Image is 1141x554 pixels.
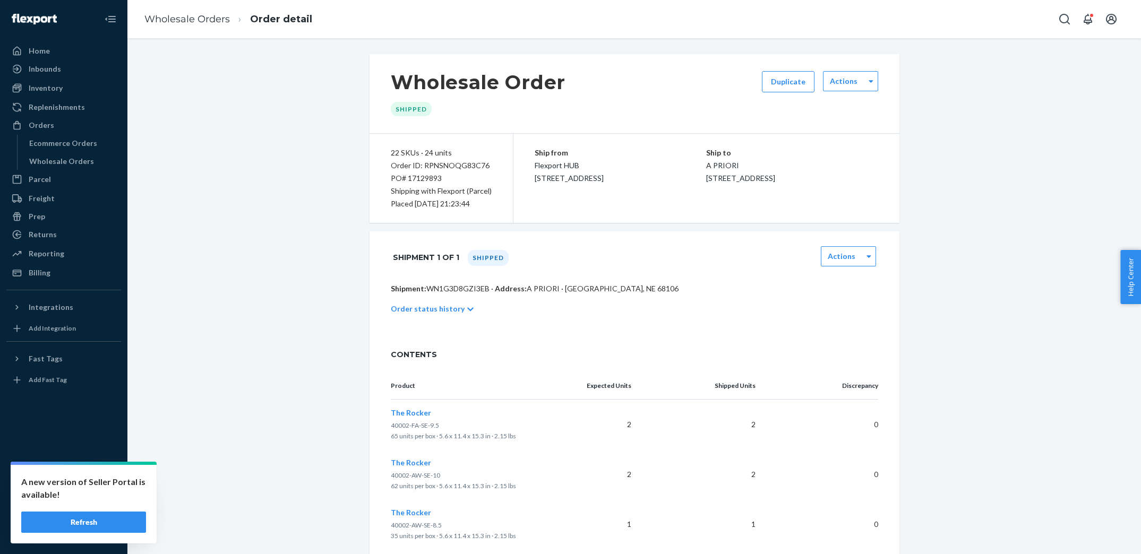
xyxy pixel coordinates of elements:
p: 0 [773,519,878,530]
p: 35 units per box · 5.6 x 11.4 x 15.3 in · 2.15 lbs [391,531,570,541]
h1: Shipment 1 of 1 [393,246,459,269]
label: Actions [830,76,857,86]
div: 22 SKUs · 24 units [391,146,492,159]
p: 65 units per box · 5.6 x 11.4 x 15.3 in · 2.15 lbs [391,431,570,442]
span: Address: [495,284,527,293]
img: Flexport logo [12,14,57,24]
a: Returns [6,226,121,243]
p: Shipped Units [648,381,756,391]
div: Shipped [391,102,432,116]
button: Fast Tags [6,350,121,367]
div: Inbounds [29,64,61,74]
label: Actions [828,251,855,262]
button: Open account menu [1101,8,1122,30]
p: Shipping with Flexport (Parcel) [391,185,492,197]
div: Fast Tags [29,353,63,364]
div: Shipped [468,250,509,266]
div: Ecommerce Orders [29,138,97,149]
a: Inbounds [6,60,121,77]
button: Close Navigation [100,8,121,30]
ol: breadcrumbs [136,4,321,35]
span: Flexport HUB [STREET_ADDRESS] [535,161,604,183]
a: Parcel [6,171,121,188]
span: 40002-AW-SE-10 [391,471,440,479]
button: The Rocker [391,408,431,418]
p: 2 [587,419,631,430]
span: The Rocker [391,508,431,517]
span: CONTENTS [391,349,878,360]
div: Home [29,46,50,56]
p: 0 [773,469,878,480]
a: Add Fast Tag [6,371,121,388]
button: Refresh [21,512,146,533]
p: Product [391,381,570,391]
span: The Rocker [391,458,431,467]
div: Reporting [29,248,64,259]
a: Replenishments [6,99,121,116]
a: Wholesale Orders [144,13,230,25]
h1: Wholesale Order [391,71,566,93]
span: 40002-FA-SE-9.5 [391,421,439,429]
div: PO# 17129893 [391,172,492,185]
p: Order status history [391,304,465,314]
p: Expected Units [587,381,631,391]
div: Placed [DATE] 21:23:44 [391,197,492,210]
button: Give Feedback [6,524,121,541]
div: Freight [29,193,55,204]
a: Ecommerce Orders [24,135,122,152]
div: Wholesale Orders [29,156,94,167]
p: 2 [648,419,756,430]
a: Add Integration [6,320,121,337]
div: Integrations [29,302,73,313]
a: Help Center [6,506,121,523]
p: 1 [648,519,756,530]
button: Duplicate [762,71,814,92]
div: Replenishments [29,102,85,112]
p: Ship to [706,146,878,159]
button: The Rocker [391,507,431,518]
div: Order ID: RPNSNOQG83C76 [391,159,492,172]
a: Freight [6,190,121,207]
a: Reporting [6,245,121,262]
span: Shipment: [391,284,426,293]
p: 1 [587,519,631,530]
button: Talk to Support [6,488,121,505]
p: A new version of Seller Portal is available! [21,475,146,501]
div: Add Integration [29,324,76,333]
span: A PRIORI [STREET_ADDRESS] [706,161,775,183]
p: 0 [773,419,878,430]
div: Billing [29,267,50,278]
span: 40002-AW-SE-8.5 [391,521,442,529]
a: Wholesale Orders [24,153,122,170]
button: Integrations [6,299,121,316]
div: Orders [29,120,54,131]
button: Open notifications [1077,8,1099,30]
a: Billing [6,264,121,281]
a: Order detail [250,13,312,25]
div: Returns [29,229,57,240]
p: 62 units per box · 5.6 x 11.4 x 15.3 in · 2.15 lbs [391,481,570,491]
button: Help Center [1120,250,1141,304]
div: Add Fast Tag [29,375,67,384]
a: Settings [6,470,121,487]
div: Prep [29,211,45,222]
p: Discrepancy [773,381,878,391]
button: The Rocker [391,457,431,468]
span: The Rocker [391,408,431,417]
a: Inventory [6,80,121,97]
button: Open Search Box [1054,8,1075,30]
div: Parcel [29,174,51,185]
p: WN1G3D8GZI3EB · A PRIORI · [GEOGRAPHIC_DATA], NE 68106 [391,283,878,294]
div: Inventory [29,83,63,93]
a: Home [6,42,121,59]
p: 2 [648,469,756,480]
a: Orders [6,117,121,134]
p: Ship from [535,146,707,159]
p: 2 [587,469,631,480]
a: Prep [6,208,121,225]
